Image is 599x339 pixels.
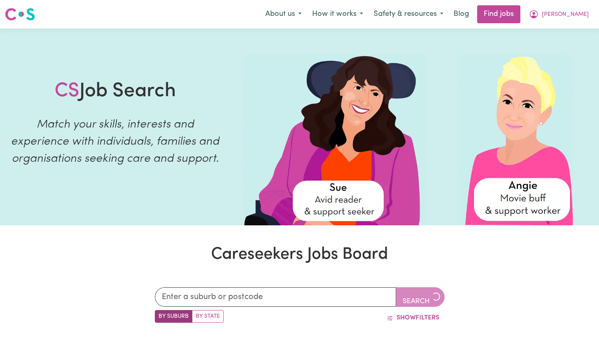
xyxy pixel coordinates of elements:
[55,80,176,103] h1: Job Search
[5,7,35,22] img: Careseekers logo
[260,6,307,23] button: About us
[192,310,224,323] label: Search by state
[396,315,416,321] span: Show
[155,310,192,323] label: Search by suburb/post code
[55,81,79,101] span: CS
[524,6,594,23] button: My Account
[449,5,474,23] a: Blog
[307,6,368,23] button: How it works
[10,116,220,167] p: Match your skills, interests and experience with individuals, families and organisations seeking ...
[155,287,396,307] input: Enter a suburb or postcode
[381,310,445,326] button: ShowFilters
[368,6,449,23] button: Safety & resources
[542,10,589,19] span: [PERSON_NAME]
[5,5,35,24] a: Careseekers logo
[477,5,520,23] a: Find jobs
